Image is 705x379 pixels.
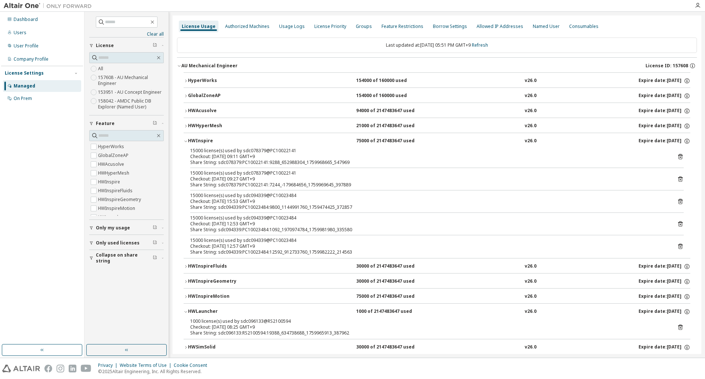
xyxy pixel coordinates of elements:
[639,278,690,285] div: Expire date: [DATE]
[89,235,164,251] button: Only used licenses
[188,93,254,99] div: GlobalZoneAP
[153,225,157,231] span: Clear filter
[44,365,52,372] img: facebook.svg
[96,121,115,126] span: Feature
[153,43,157,49] span: Clear filter
[356,138,422,144] div: 75000 of 2147483647 used
[525,293,536,300] div: v26.0
[98,186,134,195] label: HWInspireFluids
[188,78,254,84] div: HyperWorks
[177,58,697,74] button: AU Mechanical EngineerLicense ID: 157608
[525,308,536,315] div: v26.0
[14,30,26,36] div: Users
[153,240,157,246] span: Clear filter
[533,24,560,29] div: Named User
[477,24,523,29] div: Allowed IP Addresses
[89,115,164,132] button: Feature
[190,318,666,324] div: 1000 license(s) used by sdc096133@RS2100594
[14,17,38,22] div: Dashboard
[184,118,690,134] button: HWHyperMesh21000 of 2147483647 usedv26.0Expire date:[DATE]
[472,42,488,48] a: Refresh
[190,204,666,210] div: Share String: sdc094339:PC10023484:9800_1144991760_1759474425_372857
[190,176,666,182] div: Checkout: [DATE] 09:27 GMT+9
[646,63,688,69] span: License ID: 157608
[14,96,32,101] div: On Prem
[639,293,690,300] div: Expire date: [DATE]
[174,362,211,368] div: Cookie Consent
[639,123,690,129] div: Expire date: [DATE]
[356,93,422,99] div: 154000 of 160000 used
[433,24,467,29] div: Borrow Settings
[98,88,163,97] label: 153951 - AU Concept Engineer
[89,37,164,54] button: License
[190,227,666,233] div: Share String: sdc094339:PC10023484:1092_1970974784_1759981980_335580
[639,308,690,315] div: Expire date: [DATE]
[190,215,666,221] div: 15000 license(s) used by sdc094339@PC10023484
[69,365,76,372] img: linkedin.svg
[14,56,48,62] div: Company Profile
[98,64,105,73] label: All
[188,108,254,114] div: HWAcusolve
[188,344,254,351] div: HWSimSolid
[188,123,254,129] div: HWHyperMesh
[120,362,174,368] div: Website Terms of Use
[184,258,690,275] button: HWInspireFluids30000 of 2147483647 usedv26.0Expire date:[DATE]
[190,182,666,188] div: Share String: sdc078379:PC10022141:7244_-179684656_1759969645_397889
[190,170,666,176] div: 15000 license(s) used by sdc078379@PC10022141
[98,73,164,88] label: 157608 - AU Mechanical Engineer
[356,123,422,129] div: 21000 of 2147483647 used
[98,142,126,151] label: HyperWorks
[188,308,254,315] div: HWLauncher
[190,154,666,160] div: Checkout: [DATE] 09:11 GMT+9
[5,70,44,76] div: License Settings
[98,204,137,213] label: HWInspireMotion
[2,365,40,372] img: altair_logo.svg
[356,308,422,315] div: 1000 of 2147483647 used
[356,108,422,114] div: 94000 of 2147483647 used
[98,160,126,169] label: HWAcusolve
[4,2,95,10] img: Altair One
[96,43,114,49] span: License
[190,249,666,255] div: Share String: sdc094339:PC10023484:12592_912733760_1759982222_214563
[314,24,346,29] div: License Priority
[98,368,211,375] p: © 2025 Altair Engineering, Inc. All Rights Reserved.
[190,237,666,243] div: 15000 license(s) used by sdc094339@PC10023484
[188,278,254,285] div: HWInspireGeometry
[96,240,140,246] span: Only used licenses
[356,24,372,29] div: Groups
[98,362,120,368] div: Privacy
[184,273,690,290] button: HWInspireGeometry30000 of 2147483647 usedv26.0Expire date:[DATE]
[89,250,164,266] button: Collapse on share string
[184,339,690,355] button: HWSimSolid30000 of 2147483647 usedv26.0Expire date:[DATE]
[525,108,536,114] div: v26.0
[184,88,690,104] button: GlobalZoneAP154000 of 160000 usedv26.0Expire date:[DATE]
[190,330,666,336] div: Share String: sdc096133:RS2100594:19388_634738688_1759965913_387962
[153,121,157,126] span: Clear filter
[639,344,690,351] div: Expire date: [DATE]
[356,293,422,300] div: 75000 of 2147483647 used
[279,24,305,29] div: Usage Logs
[190,160,666,165] div: Share String: sdc078379:PC10022141:9288_652988304_1759968665_547969
[57,365,64,372] img: instagram.svg
[225,24,270,29] div: Authorized Machines
[639,78,690,84] div: Expire date: [DATE]
[190,199,666,204] div: Checkout: [DATE] 15:53 GMT+9
[525,78,536,84] div: v26.0
[382,24,423,29] div: Feature Restrictions
[89,31,164,37] a: Clear all
[525,278,536,285] div: v26.0
[188,138,254,144] div: HWInspire
[181,63,238,69] div: AU Mechanical Engineer
[182,24,216,29] div: License Usage
[96,225,130,231] span: Only my usage
[14,43,39,49] div: User Profile
[639,138,690,144] div: Expire date: [DATE]
[190,243,666,249] div: Checkout: [DATE] 12:57 GMT+9
[81,365,91,372] img: youtube.svg
[639,93,690,99] div: Expire date: [DATE]
[98,213,126,222] label: HWLauncher
[188,293,254,300] div: HWInspireMotion
[190,148,666,154] div: 15000 license(s) used by sdc078379@PC10022141
[525,263,536,270] div: v26.0
[98,151,130,160] label: GlobalZoneAP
